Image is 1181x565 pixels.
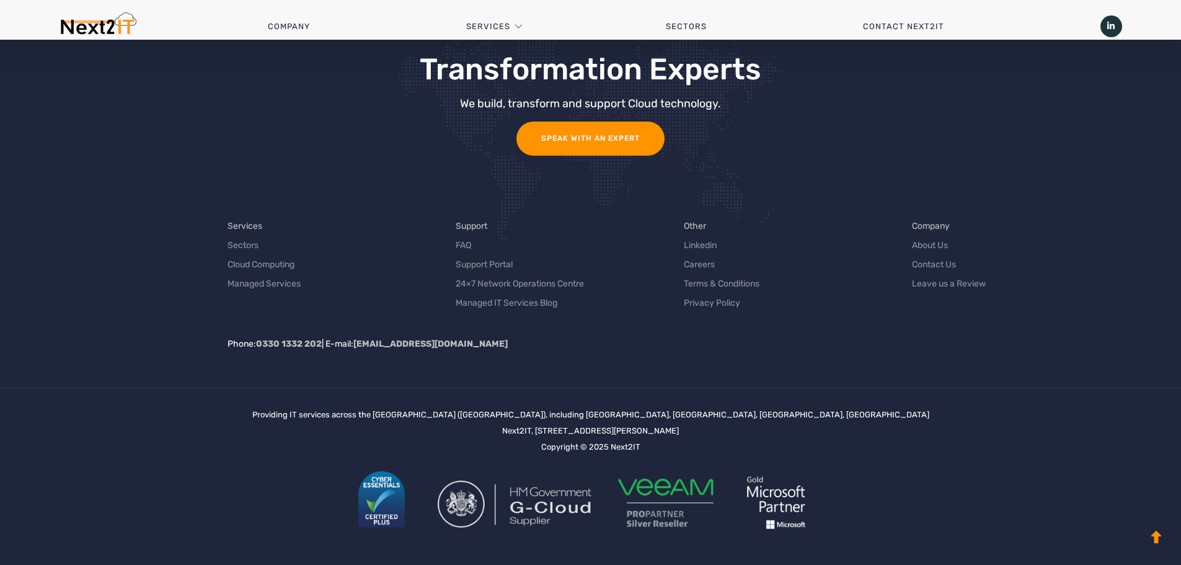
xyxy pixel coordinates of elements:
a: Services [466,8,510,45]
a: Cloud Computing [228,258,294,271]
a: Managed IT Services Blog [456,296,557,309]
a: Linkedin [684,239,717,252]
a: Support [456,220,487,233]
img: cyberessentials_certification-mark-plus_colour.png [358,471,405,527]
a: Managed Services [228,277,301,290]
img: G-cloud-supplier-logo.png [438,481,593,528]
a: Careers [684,258,715,271]
a: About Us [912,239,948,252]
div: Providing IT services across the [GEOGRAPHIC_DATA] ([GEOGRAPHIC_DATA]), including [GEOGRAPHIC_DAT... [252,407,929,546]
a: Sectors [228,239,259,252]
a: Speak with an Expert [516,122,665,156]
a: Company [912,220,950,233]
a: Services [228,220,262,233]
a: Terms & Conditions [684,277,759,290]
img: veeam-silver-propartner-510.png [613,478,719,528]
a: Other [684,220,706,233]
a: 24×7 Network Operations Centre [456,277,584,290]
a: Support Portal [456,258,513,271]
a: Contact Us [912,258,956,271]
a: [EMAIL_ADDRESS][DOMAIN_NAME] [353,339,508,349]
a: FAQ [456,239,471,252]
a: Contact Next2IT [785,8,1022,45]
a: 0330 1332 202 [256,339,322,349]
h3: Transformation Experts [239,53,942,86]
a: Leave us a Review [912,277,986,290]
p: Phone: | E-mail: [228,337,1131,350]
img: logo-whi.png [730,459,823,546]
a: Privacy Policy [684,296,740,309]
img: Next2IT [59,12,136,40]
a: Sectors [588,8,785,45]
a: Company [190,8,388,45]
div: We build, transform and support Cloud technology. [239,98,942,109]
